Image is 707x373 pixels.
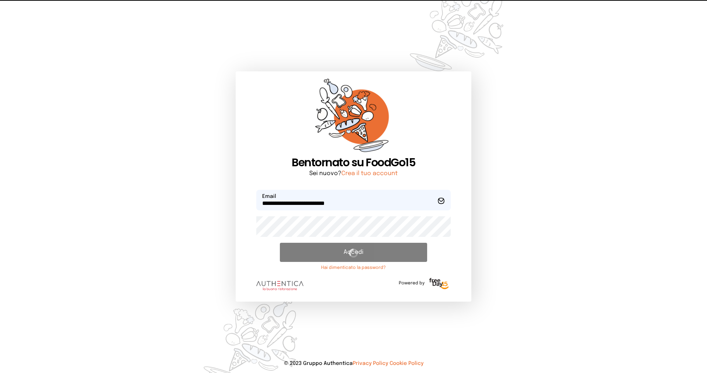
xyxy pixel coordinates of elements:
[256,281,303,291] img: logo.8f33a47.png
[428,277,451,291] img: logo-freeday.3e08031.png
[12,360,695,367] p: © 2023 Gruppo Authentica
[315,79,392,156] img: sticker-orange.65babaf.png
[399,280,425,286] span: Powered by
[353,361,388,366] a: Privacy Policy
[390,361,423,366] a: Cookie Policy
[256,156,451,169] h1: Bentornato su FoodGo15
[341,170,398,177] a: Crea il tuo account
[280,265,427,271] a: Hai dimenticato la password?
[256,169,451,178] p: Sei nuovo?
